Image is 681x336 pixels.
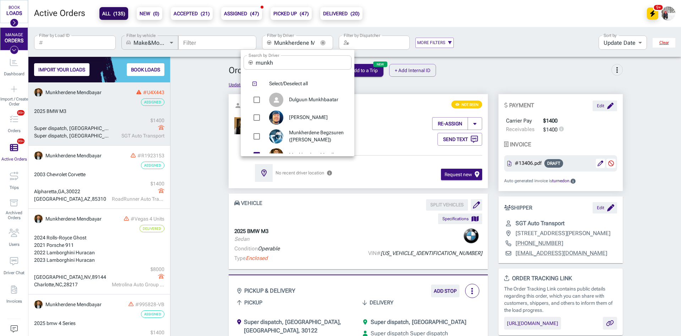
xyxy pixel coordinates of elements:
[244,77,352,91] div: Select/Deselect all
[269,80,346,87] span: Select/Deselect all
[289,129,346,143] span: Munkherdene Begzsuren ([PERSON_NAME])
[289,96,346,103] span: Dulguun Munkhbaatar
[289,152,346,159] span: Munkherdene Mendbayar
[244,146,352,164] div: Munkherdene Mendbayar
[289,114,346,121] span: [PERSON_NAME]
[244,126,352,146] div: Munkherdene Begzsuren ([PERSON_NAME])
[244,91,352,109] div: Dulguun Munkhbaatar
[249,52,279,58] label: Search by Driver
[244,109,352,126] div: [PERSON_NAME]
[269,110,283,125] img: DriverProfile_414ICEI-thumbnail-200x200.png
[269,129,283,143] img: DriverProfile_f3lAQ1Q-thumbnail-200x200.png
[269,148,283,162] img: DriverProfile_pZukiGm-thumbnail-200x200.png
